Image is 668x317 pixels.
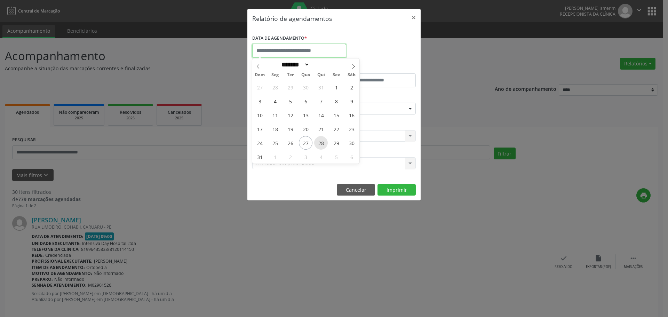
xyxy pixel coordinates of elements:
span: Agosto 13, 2025 [299,108,312,122]
span: Setembro 5, 2025 [329,150,343,164]
span: Agosto 6, 2025 [299,94,312,108]
span: Setembro 6, 2025 [345,150,358,164]
button: Cancelar [337,184,375,196]
span: Agosto 3, 2025 [253,94,267,108]
span: Setembro 2, 2025 [284,150,297,164]
span: Agosto 4, 2025 [268,94,282,108]
span: Qua [298,73,313,77]
span: Agosto 8, 2025 [329,94,343,108]
span: Julho 27, 2025 [253,80,267,94]
span: Agosto 11, 2025 [268,108,282,122]
span: Agosto 22, 2025 [329,122,343,136]
span: Agosto 20, 2025 [299,122,312,136]
span: Qui [313,73,329,77]
span: Agosto 1, 2025 [329,80,343,94]
span: Seg [268,73,283,77]
button: Close [407,9,421,26]
span: Agosto 21, 2025 [314,122,328,136]
span: Setembro 1, 2025 [268,150,282,164]
label: DATA DE AGENDAMENTO [252,33,307,44]
button: Imprimir [377,184,416,196]
select: Month [279,61,310,68]
label: ATÉ [336,63,416,73]
span: Agosto 27, 2025 [299,136,312,150]
span: Ter [283,73,298,77]
span: Agosto 30, 2025 [345,136,358,150]
span: Agosto 16, 2025 [345,108,358,122]
span: Agosto 24, 2025 [253,136,267,150]
span: Julho 29, 2025 [284,80,297,94]
span: Agosto 23, 2025 [345,122,358,136]
span: Sex [329,73,344,77]
input: Year [310,61,333,68]
span: Agosto 17, 2025 [253,122,267,136]
span: Setembro 3, 2025 [299,150,312,164]
span: Dom [252,73,268,77]
span: Agosto 15, 2025 [329,108,343,122]
span: Agosto 29, 2025 [329,136,343,150]
span: Agosto 9, 2025 [345,94,358,108]
span: Agosto 7, 2025 [314,94,328,108]
span: Agosto 31, 2025 [253,150,267,164]
span: Julho 31, 2025 [314,80,328,94]
span: Agosto 12, 2025 [284,108,297,122]
span: Agosto 5, 2025 [284,94,297,108]
span: Agosto 18, 2025 [268,122,282,136]
span: Agosto 10, 2025 [253,108,267,122]
span: Agosto 28, 2025 [314,136,328,150]
span: Agosto 14, 2025 [314,108,328,122]
span: Julho 28, 2025 [268,80,282,94]
span: Julho 30, 2025 [299,80,312,94]
span: Sáb [344,73,359,77]
span: Setembro 4, 2025 [314,150,328,164]
span: Agosto 25, 2025 [268,136,282,150]
span: Agosto 2, 2025 [345,80,358,94]
h5: Relatório de agendamentos [252,14,332,23]
span: Agosto 26, 2025 [284,136,297,150]
span: Agosto 19, 2025 [284,122,297,136]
